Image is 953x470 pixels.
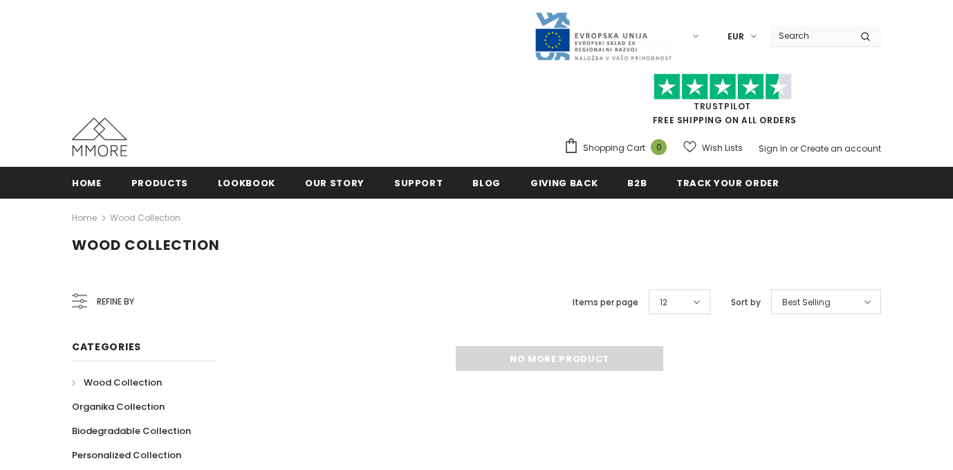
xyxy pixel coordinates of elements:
a: Giving back [530,167,598,198]
img: Javni Razpis [534,11,672,62]
span: 0 [651,139,667,155]
span: or [790,143,798,154]
span: Wood Collection [84,376,162,389]
a: Personalized Collection [72,443,181,467]
span: Blog [472,177,501,190]
span: 12 [660,296,667,309]
span: Biodegradable Collection [72,424,191,437]
a: Wish Lists [683,136,743,160]
span: EUR [728,30,744,44]
span: Lookbook [218,177,275,190]
a: support [394,167,443,198]
span: Categories [72,340,141,354]
span: Home [72,177,102,190]
a: Lookbook [218,167,275,198]
a: Biodegradable Collection [72,419,191,443]
a: Home [72,210,97,226]
a: B2B [627,167,647,198]
a: Wood Collection [110,212,181,224]
span: Products [131,177,188,190]
a: Our Story [305,167,364,198]
label: Items per page [573,296,638,309]
a: Home [72,167,102,198]
a: Create an account [800,143,881,154]
img: Trust Pilot Stars [654,73,792,100]
span: Our Story [305,177,364,190]
a: Javni Razpis [534,30,672,42]
span: Wish Lists [702,141,743,155]
span: Wood Collection [72,235,220,255]
span: Best Selling [782,296,831,309]
a: Sign In [759,143,788,154]
span: FREE SHIPPING ON ALL ORDERS [564,80,881,126]
img: MMORE Cases [72,118,127,156]
span: B2B [627,177,647,190]
span: Personalized Collection [72,449,181,462]
a: Blog [472,167,501,198]
a: Products [131,167,188,198]
span: Refine by [97,294,134,309]
a: Trustpilot [694,100,751,112]
span: support [394,177,443,190]
span: Organika Collection [72,400,165,413]
span: Giving back [530,177,598,190]
a: Wood Collection [72,370,162,395]
span: Track your order [676,177,779,190]
a: Track your order [676,167,779,198]
a: Organika Collection [72,395,165,419]
input: Search Site [770,26,850,46]
a: Shopping Cart 0 [564,138,674,159]
span: Shopping Cart [583,141,645,155]
label: Sort by [731,296,761,309]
